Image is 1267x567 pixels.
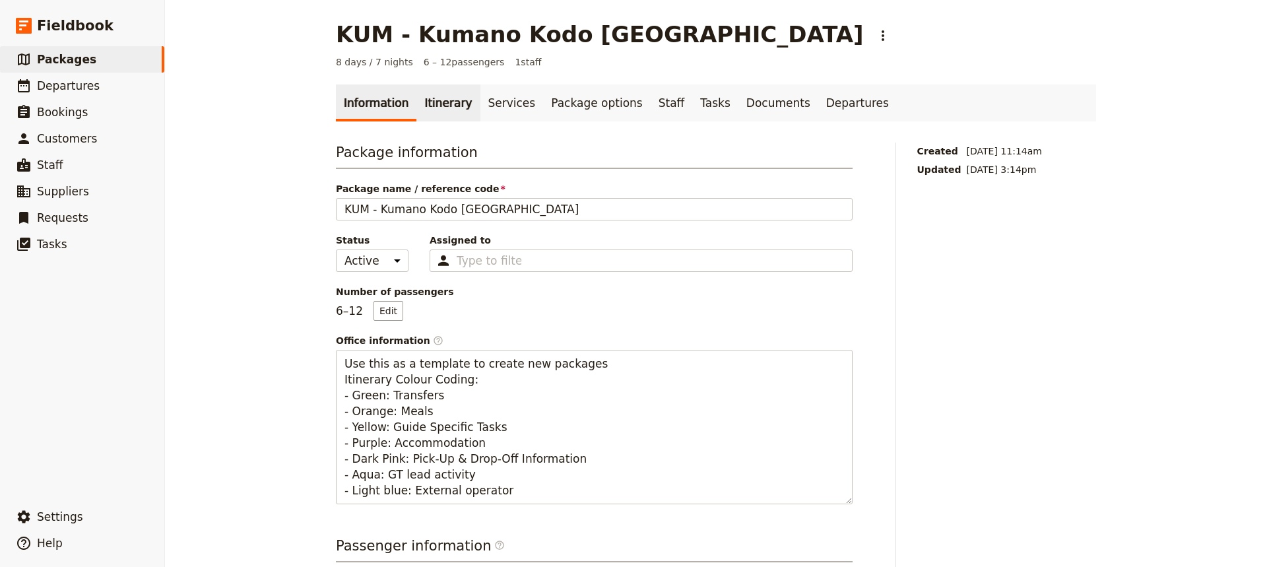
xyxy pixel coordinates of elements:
[336,536,853,562] h3: Passenger information
[818,84,897,121] a: Departures
[917,163,961,176] span: Updated
[336,182,853,195] span: Package name / reference code
[336,334,853,347] span: Office information
[651,84,693,121] a: Staff
[336,143,853,169] h3: Package information
[457,253,521,269] input: Assigned to
[37,106,88,119] span: Bookings
[480,84,544,121] a: Services
[336,250,408,272] select: Status
[37,238,67,251] span: Tasks
[430,234,853,247] span: Assigned to
[424,55,505,69] span: 6 – 12 passengers
[37,158,63,172] span: Staff
[872,24,894,47] button: Actions
[494,540,505,550] span: ​
[37,53,96,66] span: Packages
[374,301,403,321] button: Number of passengers6–12
[336,84,416,121] a: Information
[336,285,853,298] span: Number of passengers
[967,145,1042,158] span: [DATE] 11:14am
[37,510,83,523] span: Settings
[416,84,480,121] a: Itinerary
[494,540,505,556] span: ​
[336,234,408,247] span: Status
[37,211,88,224] span: Requests
[336,198,853,220] input: Package name / reference code
[692,84,738,121] a: Tasks
[336,55,413,69] span: 8 days / 7 nights
[37,132,97,145] span: Customers
[37,16,114,36] span: Fieldbook
[37,79,100,92] span: Departures
[433,335,443,346] span: ​
[336,301,403,321] p: 6 – 12
[967,163,1042,176] span: [DATE] 3:14pm
[336,21,864,48] h1: KUM - Kumano Kodo [GEOGRAPHIC_DATA]
[515,55,541,69] span: 1 staff
[37,185,89,198] span: Suppliers
[917,145,961,158] span: Created
[738,84,818,121] a: Documents
[336,350,853,504] textarea: Office information​
[37,537,63,550] span: Help
[543,84,650,121] a: Package options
